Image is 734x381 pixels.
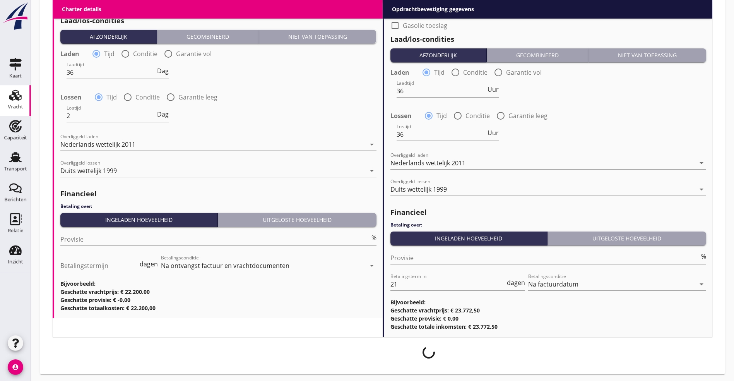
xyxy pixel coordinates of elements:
label: Garantie leeg [178,93,217,101]
div: % [700,253,706,259]
div: Ingeladen hoeveelheid [394,234,544,242]
button: Gecombineerd [157,30,259,44]
label: Tijd [434,69,445,76]
div: Nederlands wettelijk 2011 [60,141,135,148]
div: Capaciteit [4,135,27,140]
button: Uitgeloste hoeveelheid [218,213,376,227]
img: logo-small.a267ee39.svg [2,2,29,31]
label: Garantie vol [506,69,542,76]
i: arrow_drop_down [697,158,706,168]
label: Garantie leeg [508,112,548,120]
span: Dag [157,111,169,117]
input: Lostijd [397,128,486,141]
h2: Financieel [60,189,376,199]
i: arrow_drop_down [367,261,376,270]
div: % [370,235,376,241]
label: Conditie [133,50,157,58]
input: Betalingstermijn [390,278,506,290]
div: Duits wettelijk 1999 [60,167,117,174]
span: Uur [488,86,499,93]
label: Conditie [135,93,160,101]
div: Inzicht [8,259,23,264]
label: Gasolie toeslag [403,22,447,29]
input: Laadtijd [67,66,156,79]
div: Gecombineerd [490,51,585,59]
div: dagen [505,280,525,286]
h4: Betaling over: [60,203,376,210]
i: arrow_drop_down [367,140,376,149]
label: Onder voorbehoud van voorgaande reis [403,11,520,19]
label: Tijd [104,50,115,58]
strong: Lossen [60,93,82,101]
h4: Betaling over: [390,221,707,228]
div: Vracht [8,104,23,109]
button: Afzonderlijk [390,48,487,62]
div: Duits wettelijk 1999 [390,186,447,193]
input: Provisie [60,233,370,245]
h3: Geschatte totaalkosten: € 22.200,00 [60,304,376,312]
h3: Geschatte provisie: € 0,00 [390,314,707,323]
h3: Geschatte vrachtprijs: € 22.200,00 [60,288,376,296]
label: Conditie [465,112,490,120]
div: Relatie [8,228,23,233]
div: Nederlands wettelijk 2011 [390,160,465,166]
div: Na ontvangst factuur en vrachtdocumenten [161,262,289,269]
h3: Bijvoorbeeld: [390,298,707,306]
i: arrow_drop_down [697,280,706,289]
label: Garantie vol [176,50,212,58]
h2: Laad/los-condities [60,15,376,26]
div: Ingeladen hoeveelheid [63,216,214,224]
h3: Geschatte provisie: € -0,00 [60,296,376,304]
div: Niet van toepassing [262,33,373,41]
h3: Geschatte totale inkomsten: € 23.772,50 [390,323,707,331]
button: Uitgeloste hoeveelheid [548,232,706,245]
i: arrow_drop_down [367,166,376,175]
button: Niet van toepassing [589,48,706,62]
h3: Geschatte vrachtprijs: € 23.772,50 [390,306,707,314]
div: Afzonderlijk [394,51,484,59]
h2: Financieel [390,207,707,218]
div: dagen [138,261,158,267]
span: Dag [157,68,169,74]
div: Uitgeloste hoeveelheid [551,234,703,242]
button: Ingeladen hoeveelheid [390,232,548,245]
strong: Laden [390,69,409,76]
i: account_circle [8,359,23,375]
div: Na factuurdatum [528,281,578,288]
strong: Laden [60,50,79,58]
button: Niet van toepassing [259,30,376,44]
label: Gasolie toeslag [73,3,117,11]
label: Conditie [463,69,488,76]
div: Afzonderlijk [63,33,154,41]
input: Lostijd [67,110,156,122]
div: Kaart [9,73,22,78]
input: Betalingstermijn [60,259,138,272]
button: Gecombineerd [487,48,589,62]
div: Uitgeloste hoeveelheid [221,216,373,224]
div: Transport [4,166,27,171]
input: Provisie [390,252,700,264]
span: Uur [488,130,499,136]
button: Afzonderlijk [60,30,157,44]
label: Tijd [436,112,447,120]
div: Niet van toepassing [592,51,703,59]
input: Laadtijd [397,85,486,97]
button: Ingeladen hoeveelheid [60,213,218,227]
h2: Laad/los-condities [390,34,707,45]
i: arrow_drop_down [697,185,706,194]
h3: Bijvoorbeeld: [60,280,376,288]
div: Gecombineerd [160,33,255,41]
label: Tijd [106,93,117,101]
strong: Lossen [390,112,412,120]
div: Berichten [5,197,27,202]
